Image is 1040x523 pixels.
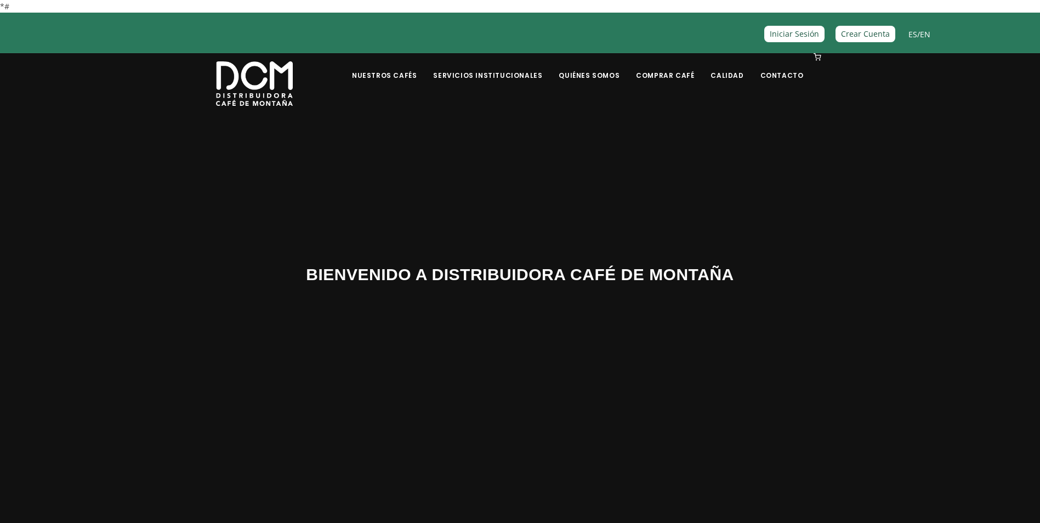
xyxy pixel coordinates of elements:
[754,54,810,80] a: Contacto
[836,26,895,42] a: Crear Cuenta
[552,54,626,80] a: Quiénes Somos
[764,26,825,42] a: Iniciar Sesión
[216,262,825,287] h3: BIENVENIDO A DISTRIBUIDORA CAFÉ DE MONTAÑA
[908,29,917,39] a: ES
[427,54,549,80] a: Servicios Institucionales
[345,54,423,80] a: Nuestros Cafés
[629,54,701,80] a: Comprar Café
[920,29,930,39] a: EN
[704,54,750,80] a: Calidad
[908,28,930,41] span: /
